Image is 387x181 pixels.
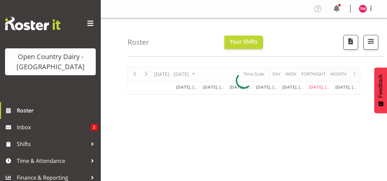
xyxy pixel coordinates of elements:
button: Your Shifts [224,36,263,49]
h4: Roster [128,38,149,46]
span: 2 [91,124,97,131]
img: trish-mcnicol7516.jpg [359,5,367,13]
button: Feedback - Show survey [374,67,387,113]
button: Filter Shifts [363,35,378,50]
span: Time & Attendance [17,156,87,166]
img: Rosterit website logo [5,17,60,30]
span: Inbox [17,122,91,132]
span: Feedback [378,74,384,98]
span: Roster [17,105,97,116]
div: Open Country Dairy - [GEOGRAPHIC_DATA] [12,52,89,72]
button: Download a PDF of the roster according to the set date range. [343,35,358,50]
span: Shifts [17,139,87,149]
span: Your Shifts [230,38,258,45]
